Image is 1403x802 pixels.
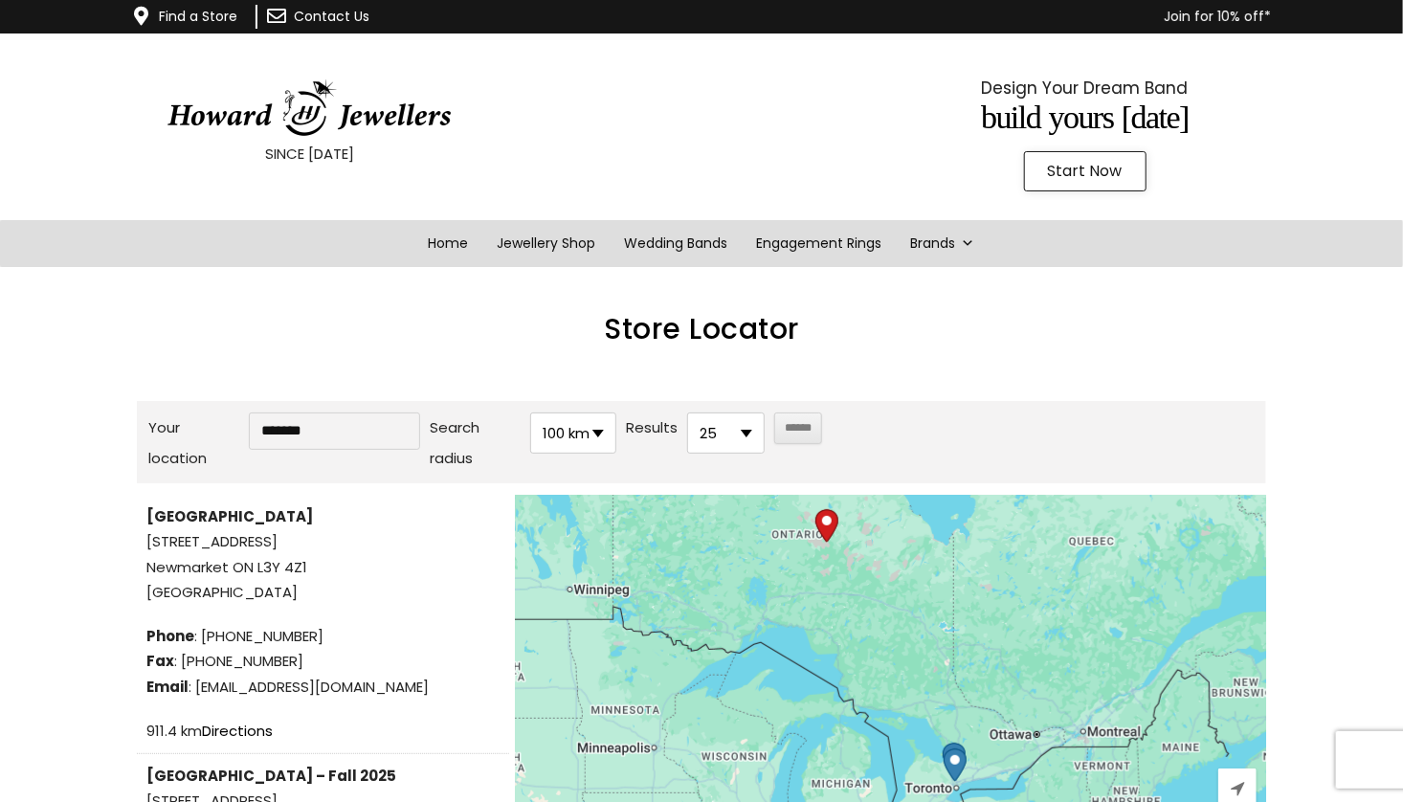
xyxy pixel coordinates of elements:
span: : [EMAIL_ADDRESS][DOMAIN_NAME] [146,675,500,700]
label: Results [626,412,678,443]
strong: Email [146,677,189,697]
h2: Store Locator [137,315,1266,344]
p: Join for 10% off* [482,5,1271,29]
p: SINCE [DATE] [48,142,570,167]
a: Find a Store [159,7,237,26]
a: Contact Us [294,7,369,26]
a: Start Now [1024,151,1147,191]
strong: [GEOGRAPHIC_DATA] [146,506,313,526]
span: 100 km [531,413,615,453]
span:  [1231,780,1244,797]
strong: Phone [146,626,194,646]
img: HowardJewellersLogo-04 [166,79,453,137]
p: Design Your Dream Band [823,74,1346,102]
span: : [PHONE_NUMBER] [146,624,500,649]
a: Engagement Rings [743,220,897,267]
span: 25 [688,413,764,453]
span: Start Now [1048,164,1123,179]
a: Brands [897,220,990,267]
strong: [GEOGRAPHIC_DATA] – Fall 2025 [146,766,396,786]
span: : [PHONE_NUMBER] [146,649,500,674]
span: [STREET_ADDRESS] [146,529,500,554]
label: Search radius [430,412,521,474]
a: Wedding Bands [611,220,743,267]
div: Hillcrest Mall – Fall 2025 [944,748,967,782]
span: Newmarket ON L3Y 4Z1 [146,557,307,577]
div: Start location [815,509,838,543]
span: Build Yours [DATE] [981,100,1189,135]
a: Home [414,220,483,267]
a: Directions [202,721,273,741]
div: 911.4 km [146,719,500,744]
label: Your location [148,412,239,474]
span: [GEOGRAPHIC_DATA] [146,580,500,605]
a: Jewellery Shop [483,220,611,267]
strong: Fax [146,651,174,671]
div: Upper Canada Mall [943,743,966,776]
